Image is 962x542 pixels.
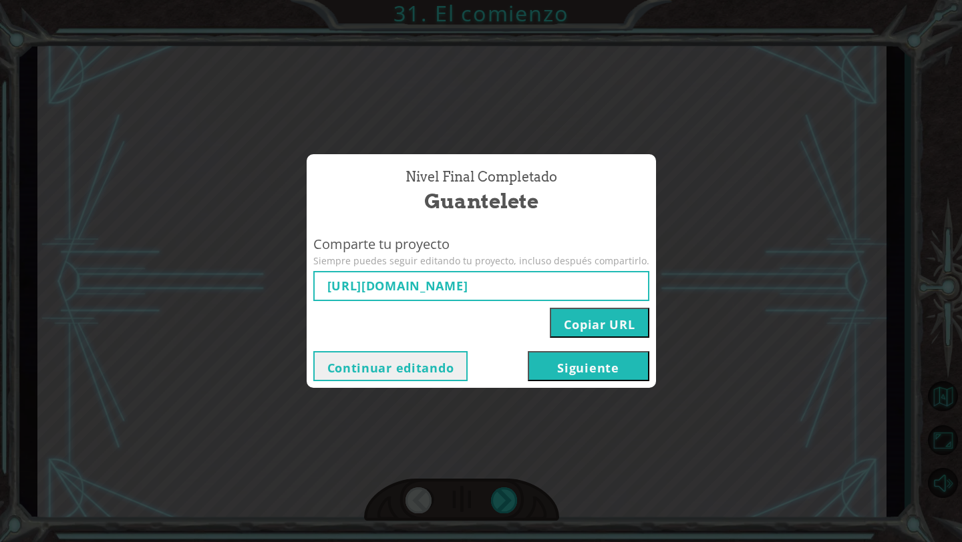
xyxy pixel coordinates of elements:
[550,308,649,338] button: Copiar URL
[313,254,649,268] span: Siempre puedes seguir editando tu proyecto, incluso después compartirlo.
[313,235,649,254] span: Comparte tu proyecto
[528,351,649,381] button: Siguiente
[406,168,557,187] span: Nivel final Completado
[313,351,468,381] button: Continuar editando
[424,187,538,216] span: Guantelete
